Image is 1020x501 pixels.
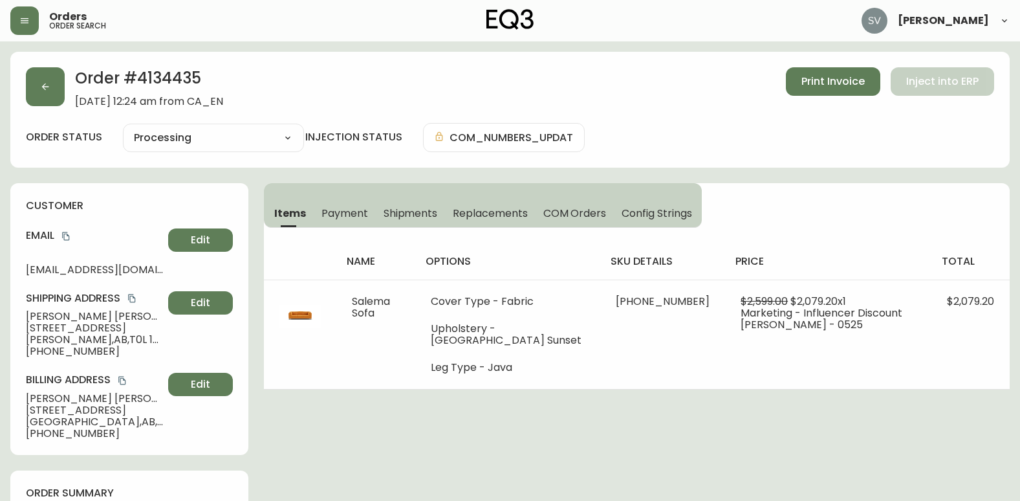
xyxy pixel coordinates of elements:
[801,74,865,89] span: Print Invoice
[26,428,163,440] span: [PHONE_NUMBER]
[191,233,210,247] span: Edit
[790,294,846,309] span: $2,079.20 x 1
[26,291,163,306] h4: Shipping Address
[431,323,585,346] li: Upholstery - [GEOGRAPHIC_DATA] Sunset
[116,374,129,387] button: copy
[305,130,402,144] h4: injection status
[26,416,163,428] span: [GEOGRAPHIC_DATA] , AB , T3P 1C1 , CA
[735,254,921,269] h4: price
[168,228,233,252] button: Edit
[26,264,163,276] span: [EMAIL_ADDRESS][DOMAIN_NAME]
[60,230,72,243] button: copy
[191,377,210,392] span: Edit
[26,393,163,405] span: [PERSON_NAME] [PERSON_NAME]
[431,362,585,373] li: Leg Type - Java
[279,296,321,337] img: 30024-01-400-1-clmwsdhf72ues0146q3rv2tz0.jpg
[26,486,233,500] h4: order summary
[426,254,590,269] h4: options
[942,254,999,269] h4: total
[543,206,607,220] span: COM Orders
[384,206,438,220] span: Shipments
[431,296,585,307] li: Cover Type - Fabric
[26,373,163,387] h4: Billing Address
[741,306,902,332] span: Marketing - Influencer Discount [PERSON_NAME] - 0525
[26,130,102,144] label: order status
[616,294,710,309] span: [PHONE_NUMBER]
[622,206,691,220] span: Config Strings
[321,206,368,220] span: Payment
[898,16,989,26] span: [PERSON_NAME]
[786,67,880,96] button: Print Invoice
[352,294,390,320] span: Salema Sofa
[125,292,138,305] button: copy
[347,254,405,269] h4: name
[168,373,233,396] button: Edit
[49,12,87,22] span: Orders
[611,254,715,269] h4: sku details
[862,8,887,34] img: 0ef69294c49e88f033bcbeb13310b844
[26,228,163,243] h4: Email
[947,294,994,309] span: $2,079.20
[486,9,534,30] img: logo
[26,346,163,357] span: [PHONE_NUMBER]
[26,334,163,346] span: [PERSON_NAME] , AB , T0L 1E0 , CA
[274,206,306,220] span: Items
[26,311,163,322] span: [PERSON_NAME] [PERSON_NAME]
[191,296,210,310] span: Edit
[75,67,223,96] h2: Order # 4134435
[26,322,163,334] span: [STREET_ADDRESS]
[49,22,106,30] h5: order search
[26,199,233,213] h4: customer
[453,206,527,220] span: Replacements
[26,405,163,416] span: [STREET_ADDRESS]
[75,96,223,107] span: [DATE] 12:24 am from CA_EN
[741,294,788,309] span: $2,599.00
[168,291,233,315] button: Edit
